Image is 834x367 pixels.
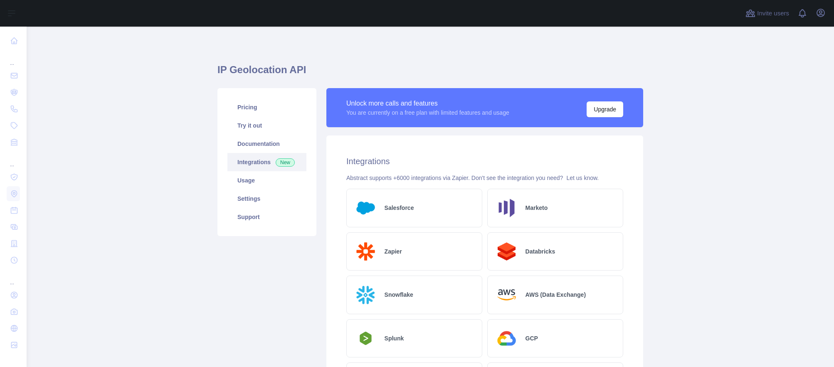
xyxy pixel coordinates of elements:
button: Upgrade [587,101,623,117]
img: Logo [494,196,519,220]
button: Invite users [744,7,791,20]
h2: GCP [526,334,538,342]
img: Logo [353,329,378,347]
div: ... [7,151,20,168]
div: ... [7,50,20,67]
h2: Salesforce [385,204,414,212]
h2: Splunk [385,334,404,342]
div: Abstract supports +6000 integrations via Zapier. Don't see the integration you need? [346,174,623,182]
div: ... [7,269,20,286]
a: Support [227,208,306,226]
h2: Zapier [385,247,402,256]
img: Logo [353,239,378,264]
a: Documentation [227,135,306,153]
a: Integrations New [227,153,306,171]
h1: IP Geolocation API [217,63,643,83]
h2: Marketo [526,204,548,212]
div: Unlock more calls and features [346,99,509,108]
div: You are currently on a free plan with limited features and usage [346,108,509,117]
a: Usage [227,171,306,190]
img: Logo [494,326,519,351]
a: Let us know. [566,175,599,181]
img: Logo [494,239,519,264]
span: Invite users [757,9,789,18]
h2: AWS (Data Exchange) [526,291,586,299]
a: Try it out [227,116,306,135]
h2: Snowflake [385,291,413,299]
h2: Databricks [526,247,555,256]
span: New [276,158,295,167]
img: Logo [353,283,378,307]
a: Settings [227,190,306,208]
img: Logo [494,283,519,307]
img: Logo [353,196,378,220]
h2: Integrations [346,155,623,167]
a: Pricing [227,98,306,116]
